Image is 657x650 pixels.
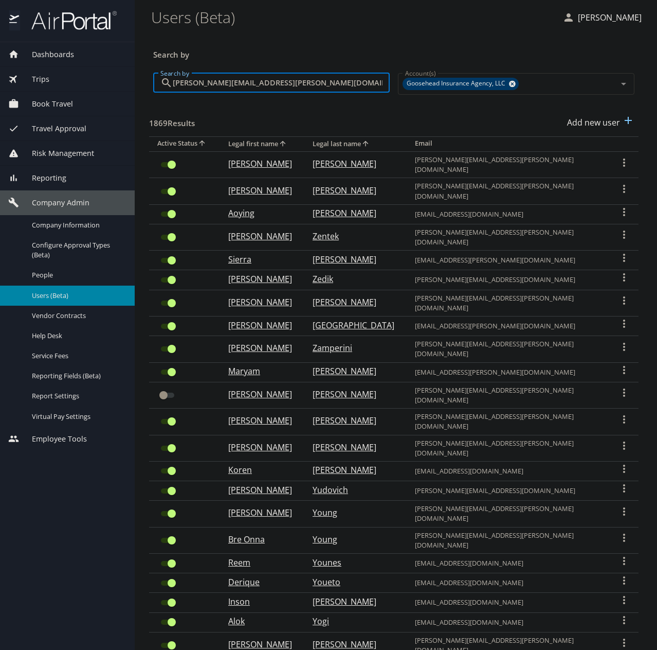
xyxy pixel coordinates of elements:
[19,197,89,208] span: Company Admin
[313,230,394,242] p: Zentek
[19,148,94,159] span: Risk Management
[32,391,122,401] span: Report Settings
[407,527,610,553] td: [PERSON_NAME][EMAIL_ADDRESS][PERSON_NAME][DOMAIN_NAME]
[361,139,371,149] button: sort
[313,464,394,476] p: [PERSON_NAME]
[313,414,394,427] p: [PERSON_NAME]
[228,464,292,476] p: Koren
[407,317,610,336] td: [EMAIL_ADDRESS][PERSON_NAME][DOMAIN_NAME]
[407,224,610,250] td: [PERSON_NAME][EMAIL_ADDRESS][PERSON_NAME][DOMAIN_NAME]
[228,533,292,546] p: Bre Onna
[228,595,292,608] p: Inson
[407,435,610,461] td: [PERSON_NAME][EMAIL_ADDRESS][PERSON_NAME][DOMAIN_NAME]
[567,116,620,129] p: Add new user
[228,576,292,588] p: Derique
[313,253,394,266] p: [PERSON_NAME]
[313,273,394,285] p: Zedik
[313,484,394,496] p: Yudovich
[32,331,122,341] span: Help Desk
[32,291,122,301] span: Users (Beta)
[616,77,631,91] button: Open
[407,593,610,612] td: [EMAIL_ADDRESS][DOMAIN_NAME]
[228,388,292,400] p: [PERSON_NAME]
[407,554,610,573] td: [EMAIL_ADDRESS][DOMAIN_NAME]
[19,98,73,110] span: Book Travel
[32,351,122,361] span: Service Fees
[313,319,394,331] p: [GEOGRAPHIC_DATA]
[403,78,512,89] span: Goosehead Insurance Agency, LLC
[563,111,638,134] button: Add new user
[407,204,610,224] td: [EMAIL_ADDRESS][DOMAIN_NAME]
[32,240,122,260] span: Configure Approval Types (Beta)
[19,74,49,85] span: Trips
[407,573,610,593] td: [EMAIL_ADDRESS][DOMAIN_NAME]
[313,576,394,588] p: Youeto
[228,414,292,427] p: [PERSON_NAME]
[228,296,292,308] p: [PERSON_NAME]
[19,172,66,184] span: Reporting
[9,10,20,30] img: icon-airportal.png
[228,230,292,242] p: [PERSON_NAME]
[20,10,117,30] img: airportal-logo.png
[228,207,292,219] p: Aoying
[313,556,394,569] p: Younes
[313,615,394,627] p: Yogi
[304,136,407,151] th: Legal last name
[228,615,292,627] p: Alok
[228,319,292,331] p: [PERSON_NAME]
[403,78,519,90] div: Goosehead Insurance Agency, LLC
[407,151,610,178] td: [PERSON_NAME][EMAIL_ADDRESS][PERSON_NAME][DOMAIN_NAME]
[220,136,304,151] th: Legal first name
[407,382,610,408] td: [PERSON_NAME][EMAIL_ADDRESS][PERSON_NAME][DOMAIN_NAME]
[228,157,292,170] p: [PERSON_NAME]
[228,253,292,266] p: Sierra
[313,441,394,453] p: [PERSON_NAME]
[228,484,292,496] p: [PERSON_NAME]
[407,251,610,270] td: [EMAIL_ADDRESS][PERSON_NAME][DOMAIN_NAME]
[407,270,610,290] td: [PERSON_NAME][EMAIL_ADDRESS][DOMAIN_NAME]
[228,273,292,285] p: [PERSON_NAME]
[407,501,610,527] td: [PERSON_NAME][EMAIL_ADDRESS][PERSON_NAME][DOMAIN_NAME]
[149,136,220,151] th: Active Status
[19,123,86,134] span: Travel Approval
[32,371,122,381] span: Reporting Fields (Beta)
[228,365,292,377] p: Maryam
[313,184,394,197] p: [PERSON_NAME]
[407,290,610,316] td: [PERSON_NAME][EMAIL_ADDRESS][PERSON_NAME][DOMAIN_NAME]
[19,433,87,445] span: Employee Tools
[407,461,610,481] td: [EMAIL_ADDRESS][DOMAIN_NAME]
[575,11,642,24] p: [PERSON_NAME]
[407,612,610,632] td: [EMAIL_ADDRESS][DOMAIN_NAME]
[228,441,292,453] p: [PERSON_NAME]
[558,8,646,27] button: [PERSON_NAME]
[313,595,394,608] p: [PERSON_NAME]
[19,49,74,60] span: Dashboards
[313,296,394,308] p: [PERSON_NAME]
[313,207,394,219] p: [PERSON_NAME]
[407,178,610,204] td: [PERSON_NAME][EMAIL_ADDRESS][PERSON_NAME][DOMAIN_NAME]
[32,270,122,280] span: People
[228,506,292,519] p: [PERSON_NAME]
[313,342,394,354] p: Zamperini
[153,43,634,61] h3: Search by
[407,336,610,362] td: [PERSON_NAME][EMAIL_ADDRESS][PERSON_NAME][DOMAIN_NAME]
[313,157,394,170] p: [PERSON_NAME]
[313,533,394,546] p: Young
[228,184,292,197] p: [PERSON_NAME]
[278,139,288,149] button: sort
[228,556,292,569] p: Reem
[173,73,390,93] input: Search by name or email
[313,388,394,400] p: [PERSON_NAME]
[313,365,394,377] p: [PERSON_NAME]
[32,220,122,230] span: Company Information
[151,1,554,33] h1: Users (Beta)
[197,139,208,149] button: sort
[313,506,394,519] p: Young
[32,412,122,421] span: Virtual Pay Settings
[228,342,292,354] p: [PERSON_NAME]
[407,136,610,151] th: Email
[32,311,122,321] span: Vendor Contracts
[407,481,610,501] td: [PERSON_NAME][EMAIL_ADDRESS][DOMAIN_NAME]
[149,111,195,129] h3: 1869 Results
[407,362,610,382] td: [EMAIL_ADDRESS][PERSON_NAME][DOMAIN_NAME]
